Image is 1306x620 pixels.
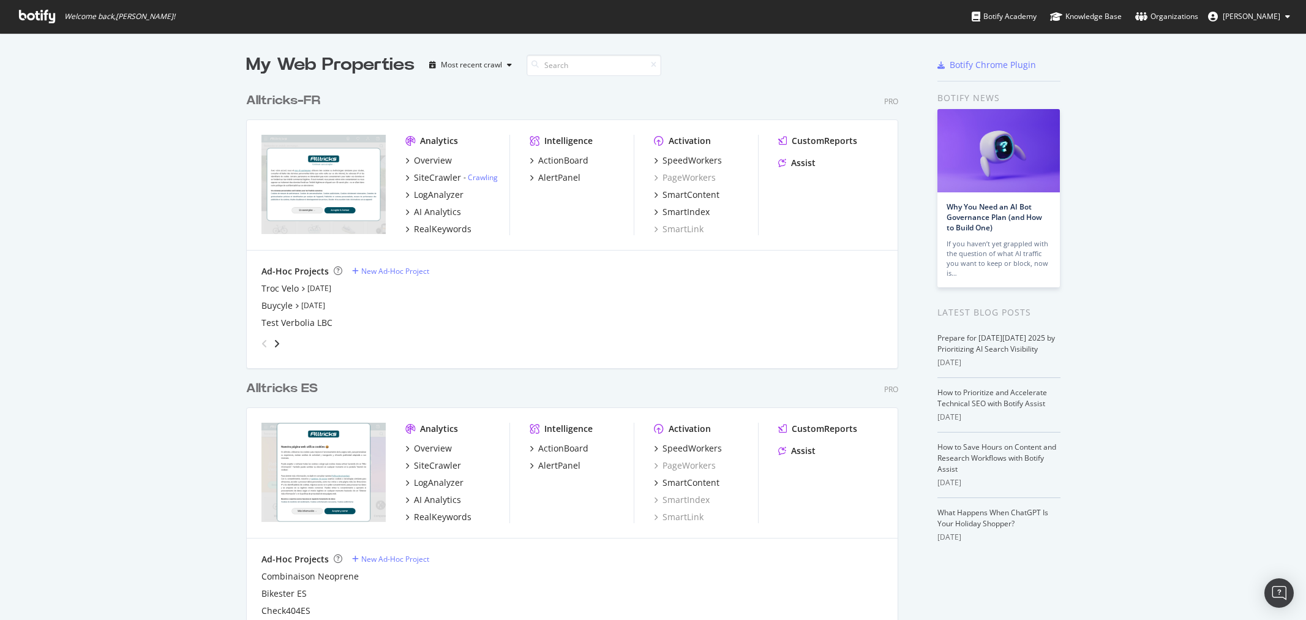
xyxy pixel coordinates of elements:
[654,189,719,201] a: SmartContent
[261,300,293,312] a: Buycyle
[937,442,1056,474] a: How to Save Hours on Content and Research Workflows with Botify Assist
[538,442,588,455] div: ActionBoard
[792,135,857,147] div: CustomReports
[937,109,1060,192] img: Why You Need an AI Bot Governance Plan (and How to Build One)
[361,266,429,276] div: New Ad-Hoc Project
[937,357,1060,368] div: [DATE]
[654,442,722,455] a: SpeedWorkers
[654,494,710,506] div: SmartIndex
[405,511,471,523] a: RealKeywords
[662,189,719,201] div: SmartContent
[405,172,498,184] a: SiteCrawler- Crawling
[405,477,463,489] a: LogAnalyzer
[424,55,517,75] button: Most recent crawl
[654,206,710,218] a: SmartIndex
[261,282,299,295] a: Troc Velo
[414,511,471,523] div: RealKeywords
[246,380,318,398] div: Alltricks ES
[1223,11,1280,21] span: Cousseau Victor
[414,154,452,167] div: Overview
[937,477,1060,488] div: [DATE]
[544,135,593,147] div: Intelligence
[414,477,463,489] div: LogAnalyzer
[405,189,463,201] a: LogAnalyzer
[64,12,175,21] span: Welcome back, [PERSON_NAME] !
[261,423,386,522] img: alltricks.es
[654,172,716,184] a: PageWorkers
[1198,7,1300,26] button: [PERSON_NAME]
[468,172,498,183] a: Crawling
[937,387,1047,409] a: How to Prioritize and Accelerate Technical SEO with Botify Assist
[937,59,1036,71] a: Botify Chrome Plugin
[405,494,461,506] a: AI Analytics
[544,423,593,435] div: Intelligence
[791,157,816,169] div: Assist
[1264,578,1294,608] div: Open Intercom Messenger
[420,423,458,435] div: Analytics
[662,477,719,489] div: SmartContent
[261,588,307,600] a: Bikester ES
[947,202,1042,233] a: Why You Need an AI Bot Governance Plan (and How to Build One)
[947,239,1051,278] div: If you haven’t yet grappled with the question of what AI traffic you want to keep or block, now is…
[405,442,452,455] a: Overview
[778,445,816,457] a: Assist
[414,494,461,506] div: AI Analytics
[662,206,710,218] div: SmartIndex
[414,442,452,455] div: Overview
[937,306,1060,319] div: Latest Blog Posts
[662,442,722,455] div: SpeedWorkers
[414,223,471,235] div: RealKeywords
[530,442,588,455] a: ActionBoard
[527,55,661,76] input: Search
[937,333,1055,354] a: Prepare for [DATE][DATE] 2025 by Prioritizing AI Search Visibility
[654,154,722,167] a: SpeedWorkers
[654,223,704,235] a: SmartLink
[246,92,320,110] div: Alltricks-FR
[414,206,461,218] div: AI Analytics
[301,300,325,311] a: [DATE]
[778,157,816,169] a: Assist
[352,266,429,276] a: New Ad-Hoc Project
[654,511,704,523] a: SmartLink
[778,135,857,147] a: CustomReports
[654,459,716,472] a: PageWorkers
[261,135,386,234] img: alltricks.fr
[937,507,1048,529] a: What Happens When ChatGPT Is Your Holiday Shopper?
[1135,10,1198,23] div: Organizations
[538,459,580,472] div: AlertPanel
[257,334,272,353] div: angle-left
[530,154,588,167] a: ActionBoard
[420,135,458,147] div: Analytics
[405,206,461,218] a: AI Analytics
[950,59,1036,71] div: Botify Chrome Plugin
[662,154,722,167] div: SpeedWorkers
[669,423,711,435] div: Activation
[261,317,332,329] a: Test Verbolia LBC
[937,412,1060,423] div: [DATE]
[261,605,310,617] a: Check404ES
[307,283,331,293] a: [DATE]
[538,154,588,167] div: ActionBoard
[530,459,580,472] a: AlertPanel
[246,53,415,77] div: My Web Properties
[669,135,711,147] div: Activation
[414,189,463,201] div: LogAnalyzer
[530,172,580,184] a: AlertPanel
[272,338,281,350] div: angle-right
[792,423,857,435] div: CustomReports
[1050,10,1122,23] div: Knowledge Base
[246,92,325,110] a: Alltricks-FR
[261,570,359,583] div: Combinaison Neoprene
[414,459,461,472] div: SiteCrawler
[261,265,329,278] div: Ad-Hoc Projects
[791,445,816,457] div: Assist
